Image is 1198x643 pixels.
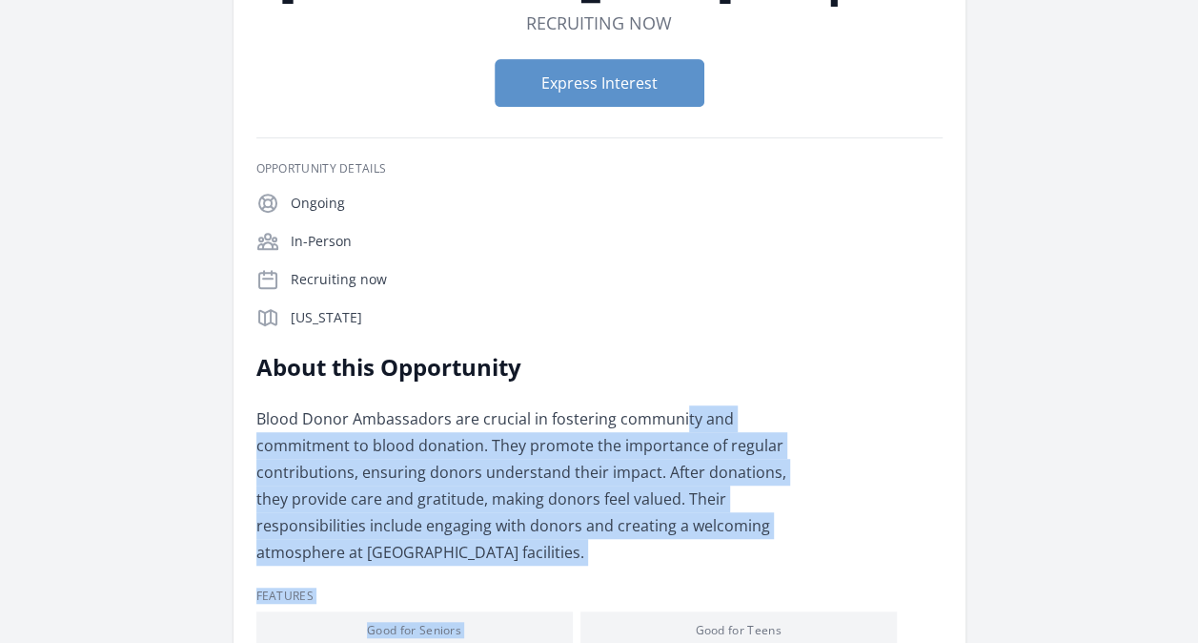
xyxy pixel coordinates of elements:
button: Express Interest [495,59,704,107]
p: Ongoing [291,194,943,213]
h2: About this Opportunity [256,352,814,383]
p: Blood Donor Ambassadors are crucial in fostering community and commitment to blood donation. They... [256,405,814,566]
h3: Features [256,589,943,604]
h3: Opportunity Details [256,161,943,176]
p: [US_STATE] [291,308,943,327]
p: Recruiting now [291,270,943,289]
dd: Recruiting now [526,10,672,36]
p: In-Person [291,232,943,251]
